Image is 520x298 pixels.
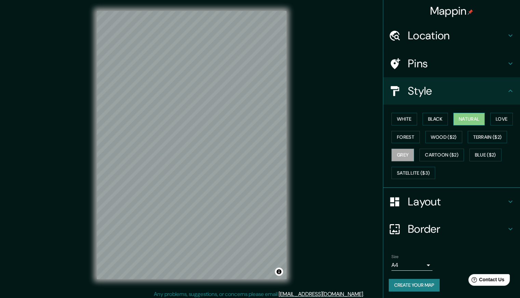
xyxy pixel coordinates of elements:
button: Create your map [389,279,440,292]
iframe: Help widget launcher [459,271,512,290]
button: Cartoon ($2) [419,149,464,161]
div: Location [383,22,520,49]
button: Wood ($2) [425,131,462,144]
img: pin-icon.png [468,9,473,15]
h4: Pins [408,57,506,70]
h4: Border [408,222,506,236]
button: Forest [391,131,420,144]
a: [EMAIL_ADDRESS][DOMAIN_NAME] [279,290,363,298]
h4: Mappin [430,4,474,18]
button: Toggle attribution [275,268,283,276]
button: Love [490,113,513,125]
h4: Layout [408,195,506,208]
h4: Style [408,84,506,98]
button: Blue ($2) [469,149,502,161]
button: Black [423,113,448,125]
button: Terrain ($2) [468,131,507,144]
div: Layout [383,188,520,215]
div: Style [383,77,520,105]
button: White [391,113,417,125]
div: Pins [383,50,520,77]
button: Natural [453,113,485,125]
label: Size [391,254,399,260]
button: Grey [391,149,414,161]
canvas: Map [97,11,286,279]
div: Border [383,215,520,243]
div: A4 [391,260,432,271]
h4: Location [408,29,506,42]
button: Satellite ($3) [391,167,435,179]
